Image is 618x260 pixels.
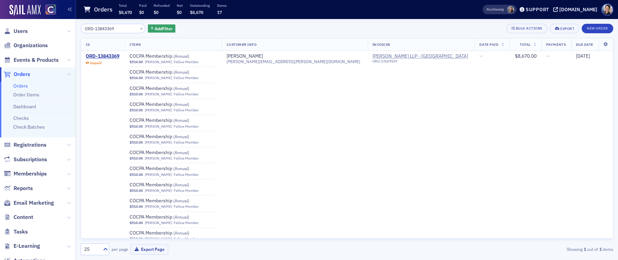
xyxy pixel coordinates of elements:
[441,246,613,252] div: Showing out of items
[526,6,549,13] div: Support
[145,172,172,177] a: [PERSON_NAME]
[520,42,531,47] span: Total
[145,188,172,193] a: [PERSON_NAME]
[14,56,59,64] span: Events & Products
[14,71,30,78] span: Orders
[4,56,59,64] a: Events & Products
[550,24,579,33] button: Export
[174,76,199,80] div: Fellow Member
[372,53,468,59] a: [PERSON_NAME] LLP - [GEOGRAPHIC_DATA]
[174,204,199,209] div: Fellow Member
[227,42,257,47] span: Customer Info
[173,166,189,171] span: ( Annual )
[174,124,199,129] div: Fellow Member
[14,213,33,221] span: Content
[14,27,28,35] span: Users
[582,246,587,252] strong: 1
[14,199,54,207] span: Email Marketing
[516,26,542,30] div: Bulk Actions
[173,117,189,123] span: ( Annual )
[130,166,215,172] a: COCPA Membership (Annual)
[507,6,514,13] span: Tiffany Carson
[173,182,189,187] span: ( Annual )
[4,185,33,192] a: Reports
[372,42,390,47] span: Invoicee
[155,25,173,32] span: Add Filter
[154,3,170,8] p: Refunded
[130,86,215,92] span: COCPA Membership
[145,92,172,96] a: [PERSON_NAME]
[174,172,199,177] div: Fellow Member
[515,53,537,59] span: $8,670.00
[145,124,172,129] a: [PERSON_NAME]
[130,53,215,59] span: COCPA Membership
[190,10,203,15] span: $8,670
[130,214,215,220] span: COCPA Membership
[145,140,172,145] a: [PERSON_NAME]
[139,10,144,15] span: $0
[145,237,172,241] a: [PERSON_NAME]
[582,25,613,31] a: New Order
[130,156,143,161] span: $510.00
[174,156,199,161] div: Fellow Member
[14,228,28,236] span: Tasks
[119,3,132,8] p: Total
[173,150,189,155] span: ( Annual )
[145,221,172,225] a: [PERSON_NAME]
[173,53,189,59] span: ( Annual )
[174,92,199,96] div: Fellow Member
[90,61,101,65] div: Unpaid
[148,24,176,33] button: AddFilter
[173,134,189,139] span: ( Annual )
[130,150,215,156] span: COCPA Membership
[174,140,199,145] div: Fellow Member
[130,182,215,188] a: COCPA Membership (Annual)
[479,53,483,59] span: —
[130,230,215,236] a: COCPA Membership (Annual)
[130,134,215,140] a: COCPA Membership (Annual)
[190,3,210,8] p: Outstanding
[174,108,199,112] div: Fellow Member
[601,4,613,16] span: Profile
[130,60,143,64] span: $510.00
[506,24,547,33] button: Bulk Actions
[173,214,189,220] span: ( Annual )
[14,185,33,192] span: Reports
[486,7,504,12] span: Viewing
[14,242,40,250] span: E-Learning
[94,5,113,14] h1: Orders
[86,53,119,59] a: ORD-13843369
[174,221,199,225] div: Fellow Member
[130,101,215,108] a: COCPA Membership (Annual)
[4,42,48,49] a: Organizations
[486,7,493,12] div: Also
[130,69,215,75] a: COCPA Membership (Annual)
[173,86,189,91] span: ( Annual )
[130,221,143,225] span: $510.00
[138,25,144,31] button: ×
[13,115,29,121] a: Checks
[130,230,215,236] span: COCPA Membership
[145,204,172,209] a: [PERSON_NAME]
[13,124,45,130] a: Check Batches
[372,59,468,66] div: ORG-13529529
[86,42,90,47] span: ID
[372,53,468,59] span: Grant Thornton LLP - Denver
[119,10,132,15] span: $8,670
[81,24,146,33] input: Search…
[13,92,39,98] a: Order Items
[598,246,603,252] strong: 1
[130,53,215,59] a: COCPA Membership (Annual)
[145,156,172,161] a: [PERSON_NAME]
[130,166,215,172] span: COCPA Membership
[14,141,46,149] span: Registrations
[546,53,550,59] span: —
[372,53,470,66] span: Grant Thornton LLP - Denver
[9,5,41,16] img: SailAMX
[130,150,215,156] a: COCPA Membership (Annual)
[130,188,143,193] span: $510.00
[130,42,141,47] span: Items
[130,182,215,188] span: COCPA Membership
[4,141,46,149] a: Registrations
